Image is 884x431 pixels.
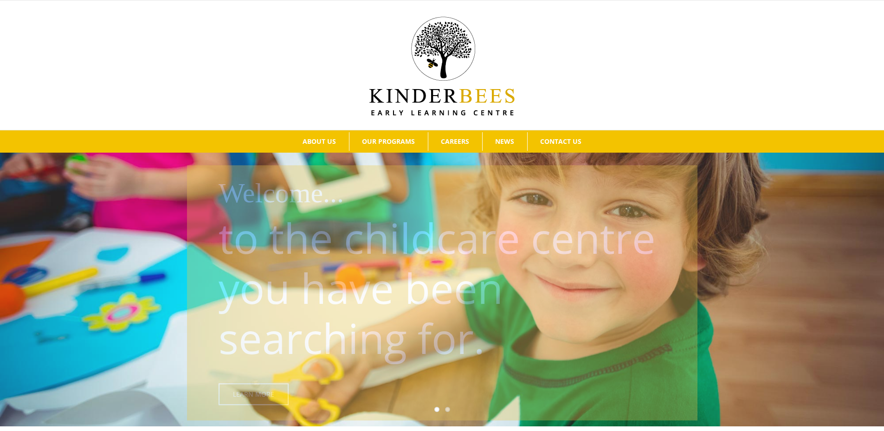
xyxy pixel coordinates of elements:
span: OUR PROGRAMS [362,138,415,145]
span: CAREERS [441,138,469,145]
a: CONTACT US [528,132,594,151]
a: ABOUT US [290,132,349,151]
span: CONTACT US [540,138,581,145]
h1: Welcome... [219,174,690,213]
a: Learn More [219,384,289,405]
a: CAREERS [428,132,482,151]
a: 2 [445,407,450,412]
span: NEWS [495,138,514,145]
a: NEWS [483,132,527,151]
span: Learn More [233,391,274,399]
a: 1 [434,407,439,412]
img: Kinder Bees Logo [369,17,515,116]
p: to the childcare centre you have been searching for. [219,213,671,363]
span: ABOUT US [303,138,336,145]
nav: Main Menu [14,130,870,153]
a: OUR PROGRAMS [349,132,428,151]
